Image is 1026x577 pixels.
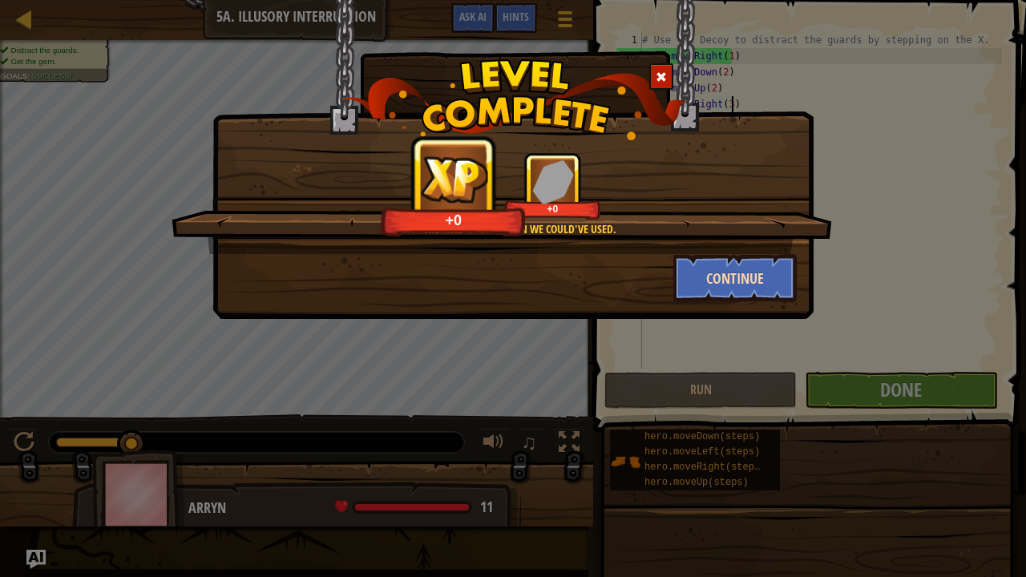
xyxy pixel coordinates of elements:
img: reward_icon_xp.png [415,151,494,206]
img: level_complete.png [341,59,685,140]
div: +0 [386,211,522,229]
img: reward_icon_gems.png [532,159,574,204]
button: Continue [673,254,798,302]
div: Exactly the kind of diversion we could've used. [248,221,753,237]
div: +0 [507,203,598,215]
